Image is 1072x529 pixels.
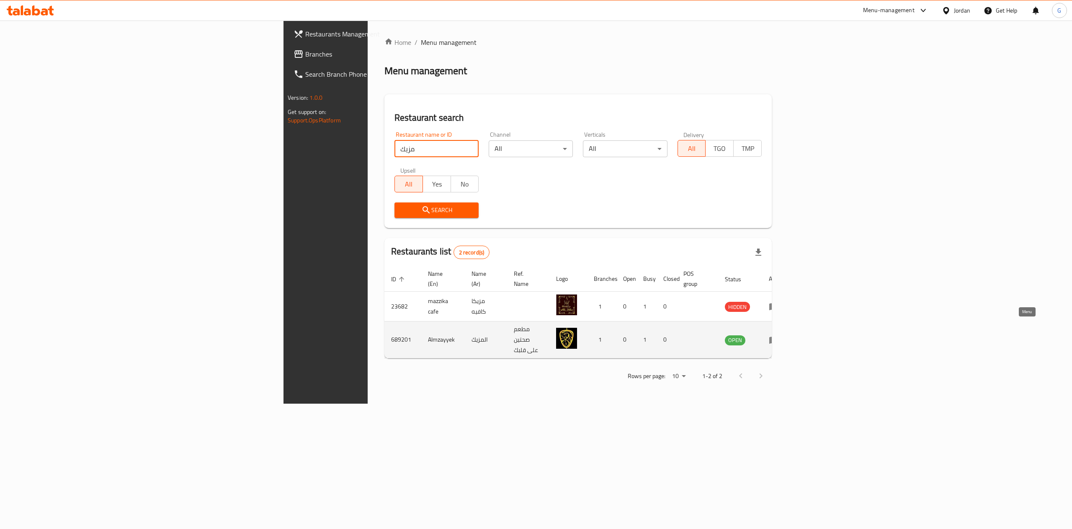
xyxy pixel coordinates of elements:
div: Jordan [954,6,970,15]
button: All [394,176,423,192]
span: POS group [683,269,708,289]
span: All [398,178,420,190]
button: Yes [423,176,451,192]
a: Search Branch Phone [287,64,463,84]
td: مزيكا كافيه [465,292,507,322]
button: No [451,176,479,192]
span: Search Branch Phone [305,69,456,79]
td: 0 [657,292,677,322]
span: Name (En) [428,269,455,289]
th: Closed [657,266,677,292]
label: Upsell [400,167,416,173]
span: Name (Ar) [472,269,497,289]
td: 0 [616,322,636,358]
a: Branches [287,44,463,64]
p: Rows per page: [628,371,665,381]
div: Export file [748,242,768,262]
th: Open [616,266,636,292]
p: 1-2 of 2 [702,371,722,381]
td: المزيك [465,322,507,358]
span: Get support on: [288,106,326,117]
table: enhanced table [384,266,791,358]
nav: breadcrumb [384,37,772,47]
span: 1.0.0 [309,92,322,103]
span: Branches [305,49,456,59]
span: Search [401,205,472,215]
input: Search for restaurant name or ID.. [394,140,479,157]
span: G [1057,6,1061,15]
button: TMP [733,140,762,157]
span: All [681,143,703,155]
span: TGO [709,143,730,155]
div: Menu-management [863,5,915,16]
span: Status [725,274,752,284]
a: Restaurants Management [287,24,463,44]
span: No [454,178,476,190]
span: HIDDEN [725,302,750,312]
button: All [678,140,706,157]
button: TGO [705,140,734,157]
a: Support.OpsPlatform [288,115,341,126]
span: 2 record(s) [454,249,490,257]
td: 0 [616,292,636,322]
span: Ref. Name [514,269,539,289]
th: Logo [549,266,587,292]
span: ID [391,274,407,284]
span: OPEN [725,335,745,345]
td: 1 [636,292,657,322]
th: Branches [587,266,616,292]
td: 1 [587,322,616,358]
div: All [583,140,667,157]
span: TMP [737,143,758,155]
h2: Restaurants list [391,245,490,259]
div: Total records count [454,246,490,259]
label: Delivery [683,132,704,137]
th: Busy [636,266,657,292]
span: Yes [426,178,448,190]
td: مطعم صحتين على قلبك [507,322,549,358]
div: Rows per page: [669,370,689,383]
button: Search [394,202,479,218]
span: Version: [288,92,308,103]
span: Restaurants Management [305,29,456,39]
div: All [489,140,573,157]
img: Almzayyek [556,328,577,349]
img: mazzika cafe [556,294,577,315]
td: 1 [587,292,616,322]
h2: Restaurant search [394,112,762,124]
th: Action [762,266,791,292]
td: 1 [636,322,657,358]
td: 0 [657,322,677,358]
